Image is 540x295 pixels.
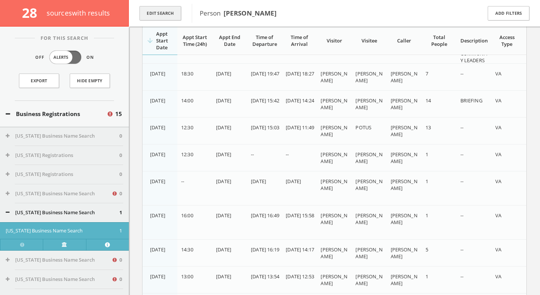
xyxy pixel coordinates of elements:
[355,151,382,165] span: [PERSON_NAME]
[355,70,382,84] span: [PERSON_NAME]
[426,246,428,253] span: 5
[251,273,279,280] span: [DATE] 13:54
[251,70,279,77] span: [DATE] 19:47
[321,70,347,84] span: [PERSON_NAME]
[321,97,347,111] span: [PERSON_NAME]
[460,178,463,185] span: --
[286,178,301,185] span: [DATE]
[6,209,119,217] button: [US_STATE] Business Name Search
[460,246,463,253] span: --
[150,178,165,185] span: [DATE]
[286,70,314,77] span: [DATE] 18:27
[286,151,289,158] span: --
[216,178,231,185] span: [DATE]
[70,74,110,88] button: Hide Empty
[321,124,347,138] span: [PERSON_NAME]
[252,34,277,47] span: Time of Departure
[251,97,279,104] span: [DATE] 15:42
[115,110,122,118] span: 15
[391,151,418,165] span: [PERSON_NAME]
[391,97,418,111] span: [PERSON_NAME]
[426,151,428,158] span: 1
[183,34,207,47] span: Appt Start Time (24h)
[391,212,418,226] span: [PERSON_NAME]
[150,273,165,280] span: [DATE]
[6,152,119,159] button: [US_STATE] Registrations
[460,124,463,131] span: --
[119,276,122,283] span: 0
[6,171,119,178] button: [US_STATE] Registrations
[460,97,482,104] span: BRIEFING
[460,151,463,158] span: --
[251,151,254,158] span: --
[224,9,277,17] b: [PERSON_NAME]
[355,273,382,287] span: [PERSON_NAME]
[6,132,119,140] button: [US_STATE] Business Name Search
[460,212,463,219] span: --
[150,246,165,253] span: [DATE]
[321,246,347,260] span: [PERSON_NAME]
[150,70,165,77] span: [DATE]
[286,212,314,219] span: [DATE] 15:58
[22,4,44,22] span: 28
[216,212,231,219] span: [DATE]
[35,54,44,61] span: Off
[150,124,165,131] span: [DATE]
[146,37,154,44] i: arrow_downward
[181,124,193,131] span: 12:30
[181,212,193,219] span: 16:00
[431,34,447,47] span: Total People
[327,37,342,44] span: Visitor
[119,190,122,198] span: 0
[6,190,111,198] button: [US_STATE] Business Name Search
[426,124,431,131] span: 13
[119,227,122,235] span: 1
[216,97,231,104] span: [DATE]
[181,178,184,185] span: --
[251,246,279,253] span: [DATE] 16:19
[35,35,94,42] span: For This Search
[181,97,193,104] span: 14:00
[181,70,193,77] span: 18:30
[286,246,314,253] span: [DATE] 14:17
[216,124,231,131] span: [DATE]
[139,6,181,21] button: Edit Search
[216,246,231,253] span: [DATE]
[355,246,382,260] span: [PERSON_NAME]
[200,9,277,17] span: Person
[426,97,431,104] span: 14
[216,70,231,77] span: [DATE]
[86,54,94,61] span: On
[119,132,122,140] span: 0
[321,178,347,191] span: [PERSON_NAME]
[251,124,279,131] span: [DATE] 15:03
[6,227,119,235] button: [US_STATE] Business Name Search
[321,273,347,287] span: [PERSON_NAME]
[150,212,165,219] span: [DATE]
[488,6,529,21] button: Add Filters
[43,239,86,250] a: Verify at source
[119,256,122,264] span: 0
[355,212,382,226] span: [PERSON_NAME]
[391,124,418,138] span: [PERSON_NAME]
[391,70,418,84] span: [PERSON_NAME]
[495,246,501,253] span: VA
[291,34,308,47] span: Time of Arrival
[6,276,111,283] button: [US_STATE] Business Name Search
[460,273,463,280] span: --
[460,70,463,77] span: --
[6,110,106,118] button: Business Registrations
[251,212,279,219] span: [DATE] 16:49
[119,209,122,217] span: 1
[426,70,428,77] span: 7
[391,178,418,191] span: [PERSON_NAME]
[286,273,314,280] span: [DATE] 12:53
[391,246,418,260] span: [PERSON_NAME]
[286,97,314,104] span: [DATE] 14:24
[391,273,418,287] span: [PERSON_NAME]
[321,212,347,226] span: [PERSON_NAME]
[499,34,515,47] span: Access Type
[495,178,501,185] span: VA
[397,37,411,44] span: Caller
[216,151,231,158] span: [DATE]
